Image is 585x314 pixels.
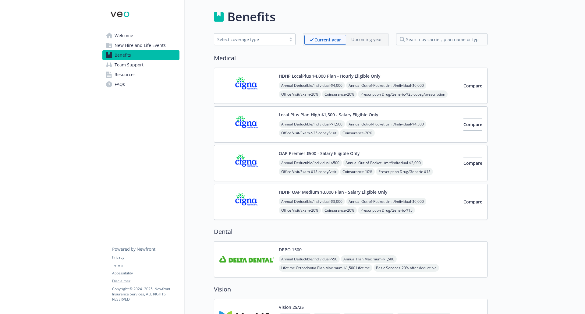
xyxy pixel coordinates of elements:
p: Current year [314,37,341,43]
span: Annual Out-of-Pocket Limit/Individual - $6,000 [346,82,426,89]
span: Office Visit/Exam - 20% [279,90,321,98]
span: Resources [115,70,136,79]
span: Welcome [115,31,133,41]
a: FAQs [102,79,179,89]
span: Benefits [115,50,131,60]
button: DPPO 1500 [279,246,302,253]
h2: Dental [214,227,487,236]
span: Annual Out-of-Pocket Limit/Individual - $3,000 [343,159,423,167]
button: HDHP OAP Medium $3,000 Plan - Salary Eligible Only [279,189,387,195]
button: Vision 25/25 [279,304,304,310]
button: Compare [463,196,482,208]
span: Prescription Drug/Generic - $15 [376,168,433,175]
span: Prescription Drug/Generic - $25 copay/prescription [358,90,448,98]
a: Benefits [102,50,179,60]
span: Office Visit/Exam - 20% [279,206,321,214]
p: Upcoming year [351,36,382,43]
a: Team Support [102,60,179,70]
span: Annual Deductible/Individual - $500 [279,159,342,167]
button: HDHP LocalPlus $4,000 Plan - Hourly Eligible Only [279,73,380,79]
span: FAQs [115,79,125,89]
span: New Hire and Life Events [115,41,166,50]
a: Terms [112,263,179,268]
button: Compare [463,118,482,131]
span: Compare [463,83,482,89]
span: Compare [463,122,482,127]
span: Annual Deductible/Individual - $4,000 [279,82,345,89]
p: Copyright © 2024 - 2025 , Newfront Insurance Services, ALL RIGHTS RESERVED [112,286,179,302]
span: Annual Deductible/Individual - $3,000 [279,198,345,205]
img: Delta Dental Insurance Company carrier logo [219,246,274,272]
span: Coinsurance - 20% [322,206,357,214]
img: CIGNA carrier logo [219,189,274,215]
span: Lifetime Orthodontia Plan Maximum - $1,500 Lifetime [279,264,372,272]
span: Team Support [115,60,144,70]
span: Coinsurance - 20% [340,129,375,137]
button: Compare [463,157,482,169]
span: Upcoming year [346,35,387,45]
a: Privacy [112,255,179,260]
button: Local Plus Plan High $1,500 - Salary Eligible Only [279,111,378,118]
span: Annual Out-of-Pocket Limit/Individual - $4,500 [346,120,426,128]
span: Annual Plan Maximum - $1,500 [341,255,397,263]
a: Resources [102,70,179,79]
span: Coinsurance - 10% [340,168,375,175]
span: Compare [463,160,482,166]
h2: Medical [214,54,487,63]
span: Annual Deductible/Individual - $50 [279,255,340,263]
span: Annual Out-of-Pocket Limit/Individual - $6,000 [346,198,426,205]
span: Office Visit/Exam - $15 copay/visit [279,168,339,175]
input: search by carrier, plan name or type [396,33,487,45]
a: New Hire and Life Events [102,41,179,50]
button: OAP Premier $500 - Salary Eligible Only [279,150,360,157]
div: Select coverage type [217,36,283,43]
span: Compare [463,199,482,205]
img: CIGNA carrier logo [219,150,274,176]
a: Disclaimer [112,278,179,284]
span: Annual Deductible/Individual - $1,500 [279,120,345,128]
span: Coinsurance - 20% [322,90,357,98]
img: CIGNA carrier logo [219,111,274,137]
span: Office Visit/Exam - $25 copay/visit [279,129,339,137]
a: Accessibility [112,270,179,276]
h1: Benefits [227,8,275,26]
img: CIGNA carrier logo [219,73,274,99]
a: Welcome [102,31,179,41]
h2: Vision [214,285,487,294]
span: Basic Services - 20% after deductible [374,264,439,272]
span: Prescription Drug/Generic - $15 [358,206,415,214]
button: Compare [463,80,482,92]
